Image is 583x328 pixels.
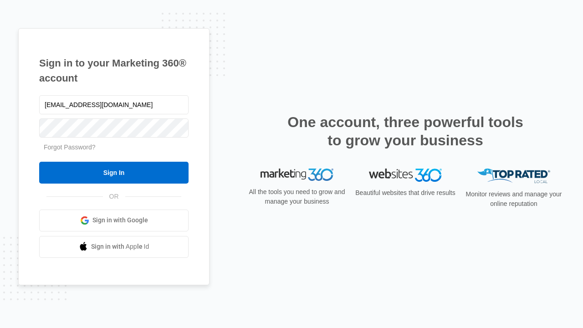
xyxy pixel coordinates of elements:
[103,192,125,201] span: OR
[285,113,526,149] h2: One account, three powerful tools to grow your business
[246,187,348,206] p: All the tools you need to grow and manage your business
[39,210,189,231] a: Sign in with Google
[39,236,189,258] a: Sign in with Apple Id
[463,190,565,209] p: Monitor reviews and manage your online reputation
[354,188,456,198] p: Beautiful websites that drive results
[92,215,148,225] span: Sign in with Google
[477,169,550,184] img: Top Rated Local
[44,143,96,151] a: Forgot Password?
[369,169,442,182] img: Websites 360
[91,242,149,251] span: Sign in with Apple Id
[39,56,189,86] h1: Sign in to your Marketing 360® account
[261,169,333,181] img: Marketing 360
[39,95,189,114] input: Email
[39,162,189,184] input: Sign In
